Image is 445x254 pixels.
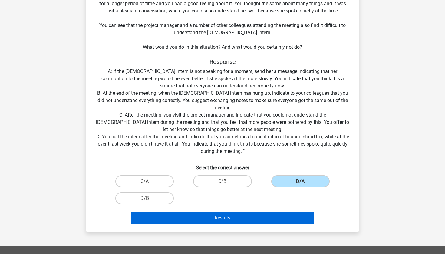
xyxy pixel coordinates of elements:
[96,58,349,65] h5: Response
[131,212,314,224] button: Results
[271,175,330,187] label: D/A
[115,192,174,204] label: D/B
[96,160,349,170] h6: Select the correct answer
[115,175,174,187] label: C/A
[193,175,252,187] label: C/B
